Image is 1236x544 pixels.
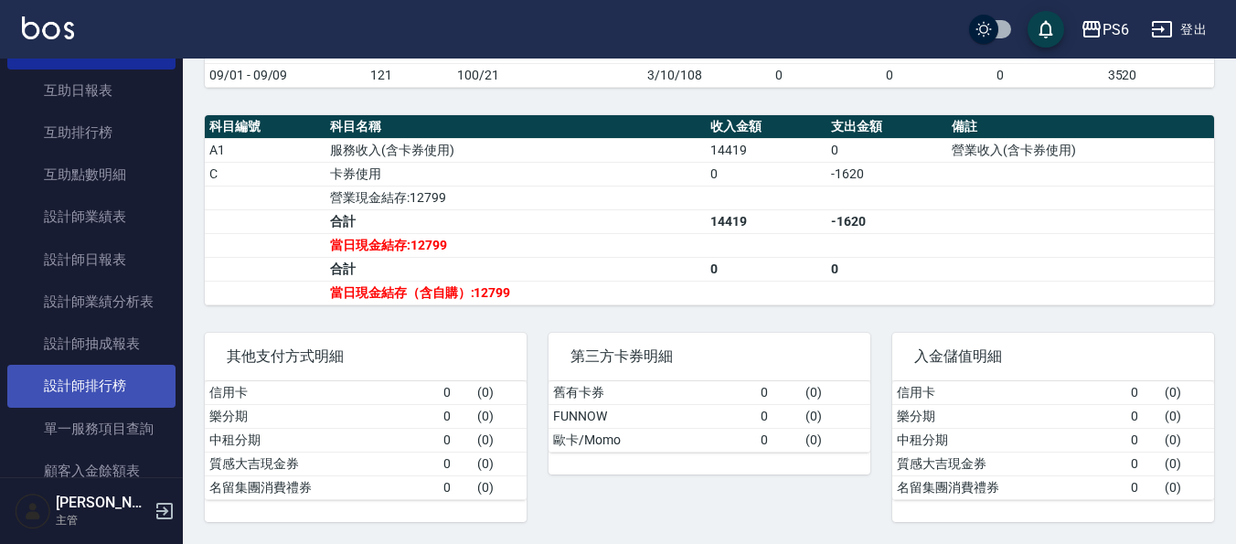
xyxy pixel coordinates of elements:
td: ( 0 ) [1160,381,1214,405]
td: ( 0 ) [801,381,870,405]
table: a dense table [205,115,1214,305]
td: 當日現金結存:12799 [325,233,706,257]
td: 質感大吉現金券 [205,452,439,475]
td: 中租分期 [892,428,1126,452]
td: ( 0 ) [473,428,527,452]
td: 0 [1126,452,1161,475]
td: 0 [439,452,474,475]
td: -1620 [826,209,947,233]
td: 中租分期 [205,428,439,452]
span: 第三方卡券明細 [570,347,848,366]
td: FUNNOW [549,404,756,428]
table: a dense table [205,381,527,500]
td: 名留集團消費禮券 [205,475,439,499]
p: 主管 [56,512,149,528]
td: 100/21 [453,63,643,87]
span: 入金儲值明細 [914,347,1192,366]
td: 14419 [706,138,826,162]
th: 收入金額 [706,115,826,139]
td: 當日現金結存（含自購）:12799 [325,281,706,304]
table: a dense table [549,381,870,453]
td: 質感大吉現金券 [892,452,1126,475]
td: 歐卡/Momo [549,428,756,452]
a: 單一服務項目查詢 [7,408,176,450]
td: 0 [439,404,474,428]
div: PS6 [1103,18,1129,41]
td: ( 0 ) [473,404,527,428]
img: Logo [22,16,74,39]
th: 科目名稱 [325,115,706,139]
img: Person [15,493,51,529]
td: 0 [992,63,1103,87]
td: ( 0 ) [1160,428,1214,452]
th: 支出金額 [826,115,947,139]
a: 設計師業績表 [7,196,176,238]
td: 0 [1126,381,1161,405]
td: 信用卡 [892,381,1126,405]
a: 設計師日報表 [7,239,176,281]
td: ( 0 ) [1160,475,1214,499]
td: 信用卡 [205,381,439,405]
td: 合計 [325,257,706,281]
td: 合計 [325,209,706,233]
a: 設計師業績分析表 [7,281,176,323]
button: 登出 [1144,13,1214,47]
td: 0 [756,404,801,428]
td: ( 0 ) [801,428,870,452]
span: 其他支付方式明細 [227,347,505,366]
td: ( 0 ) [473,452,527,475]
td: 0 [826,138,947,162]
td: ( 0 ) [473,475,527,499]
a: 互助排行榜 [7,112,176,154]
a: 設計師抽成報表 [7,323,176,365]
td: 0 [881,63,992,87]
td: -1620 [826,162,947,186]
td: ( 0 ) [801,404,870,428]
td: 0 [706,257,826,281]
td: A1 [205,138,325,162]
td: ( 0 ) [1160,452,1214,475]
td: 0 [706,162,826,186]
td: 0 [826,257,947,281]
td: 0 [756,428,801,452]
td: 營業收入(含卡券使用) [947,138,1214,162]
td: 服務收入(含卡券使用) [325,138,706,162]
td: 0 [439,428,474,452]
td: 0 [1126,428,1161,452]
td: 121 [366,63,453,87]
th: 科目編號 [205,115,325,139]
td: 3520 [1103,63,1214,87]
button: save [1028,11,1064,48]
button: PS6 [1073,11,1136,48]
td: ( 0 ) [1160,404,1214,428]
td: 09/01 - 09/09 [205,63,366,87]
td: 舊有卡券 [549,381,756,405]
td: 0 [1126,475,1161,499]
td: 卡券使用 [325,162,706,186]
td: 14419 [706,209,826,233]
td: 營業現金結存:12799 [325,186,706,209]
a: 顧客入金餘額表 [7,450,176,492]
td: 0 [1126,404,1161,428]
h5: [PERSON_NAME] [56,494,149,512]
a: 互助點數明細 [7,154,176,196]
td: 0 [756,381,801,405]
a: 設計師排行榜 [7,365,176,407]
td: 樂分期 [205,404,439,428]
table: a dense table [892,381,1214,500]
td: ( 0 ) [473,381,527,405]
td: 0 [439,381,474,405]
td: 0 [771,63,881,87]
td: C [205,162,325,186]
td: 3/10/108 [643,63,771,87]
td: 名留集團消費禮券 [892,475,1126,499]
th: 備註 [947,115,1214,139]
td: 0 [439,475,474,499]
a: 互助日報表 [7,69,176,112]
td: 樂分期 [892,404,1126,428]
